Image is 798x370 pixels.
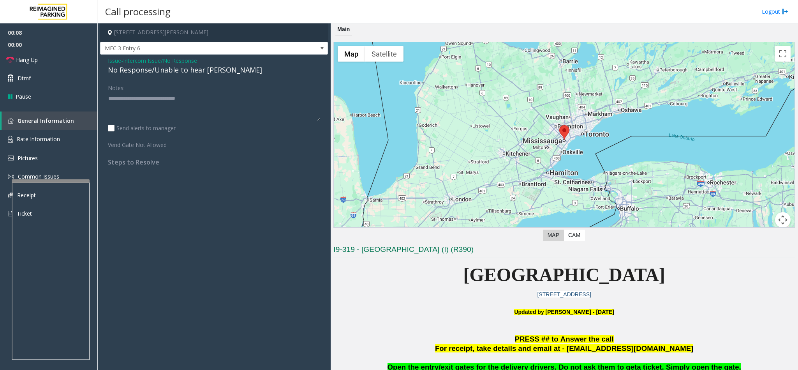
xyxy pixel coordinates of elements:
span: Rate Information [17,135,60,143]
label: CAM [564,230,585,241]
span: Pictures [18,154,38,162]
img: 'icon' [8,156,14,161]
span: Hang Up [16,56,38,64]
div: No Response/Unable to hear [PERSON_NAME] [108,65,320,75]
h3: Call processing [101,2,174,21]
label: Send alerts to manager [108,124,176,132]
button: Show street map [338,46,365,62]
a: General Information [2,112,97,130]
span: - [121,57,197,64]
span: Intercom Issue/No Response [123,57,197,65]
div: 1 Robert Speck Parkway, Mississauga, ON [559,125,569,140]
h3: I9-319 - [GEOGRAPHIC_DATA] (I) (R390) [333,244,795,257]
img: Google [336,227,361,237]
a: [STREET_ADDRESS] [537,291,591,297]
img: 'icon' [8,173,14,180]
span: Dtmf [18,74,31,82]
img: 'icon' [8,118,14,124]
span: Issue [108,57,121,65]
span: PRESS ## to Answer the call [515,335,614,343]
label: Notes: [108,81,125,92]
span: [GEOGRAPHIC_DATA] [463,264,665,285]
span: Common Issues [18,173,59,180]
img: logout [782,7,788,16]
span: MEC 3 Entry 6 [100,42,282,55]
img: 'icon' [8,136,13,143]
h4: [STREET_ADDRESS][PERSON_NAME] [100,23,328,42]
span: Pause [16,92,31,101]
div: Main [335,23,352,36]
b: Updated by [PERSON_NAME] - [DATE] [514,309,614,315]
img: 'icon' [8,210,13,217]
h4: Steps to Resolve [108,159,320,166]
button: Map camera controls [775,212,791,228]
span: General Information [18,117,74,124]
a: Logout [762,7,788,16]
button: Show satellite imagery [365,46,403,62]
button: Toggle fullscreen view [775,46,791,62]
span: For receipt, take details and email at - [EMAIL_ADDRESS][DOMAIN_NAME] [435,344,693,352]
label: Map [543,230,564,241]
a: Open this area in Google Maps (opens a new window) [336,227,361,237]
label: Vend Gate Not Allowed [106,138,196,149]
img: 'icon' [8,193,13,198]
